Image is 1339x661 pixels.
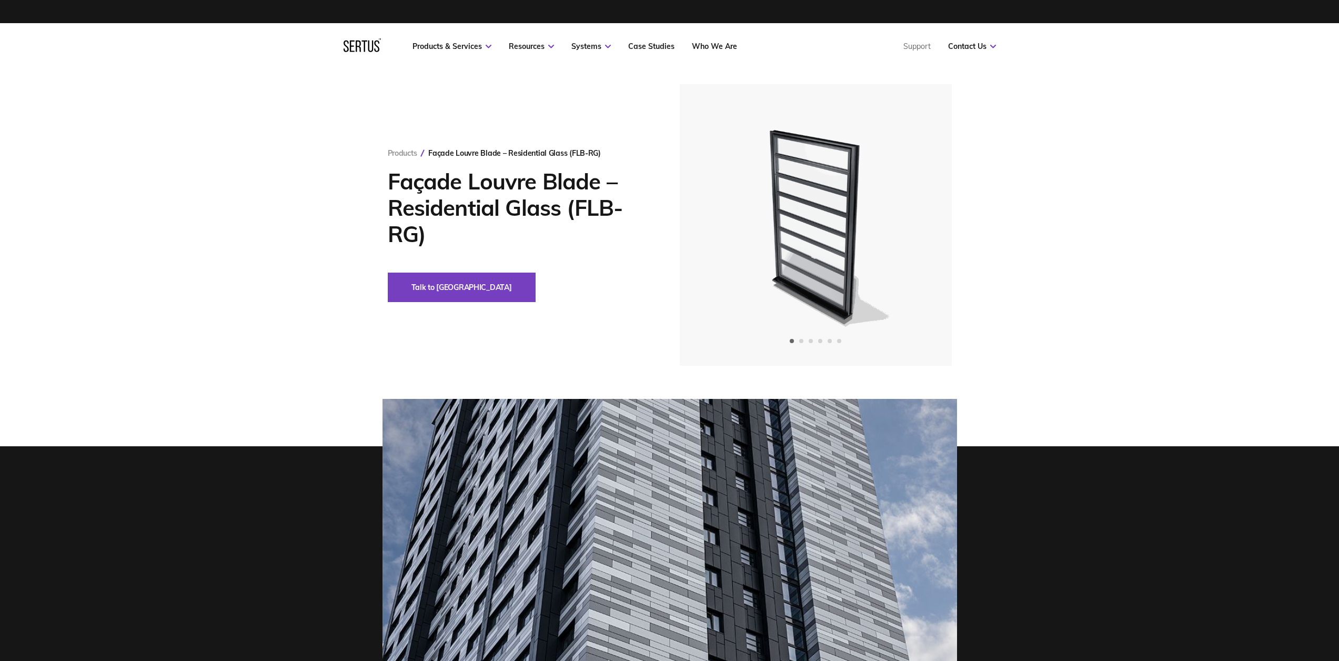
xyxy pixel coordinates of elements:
span: Go to slide 5 [828,339,832,343]
a: Resources [509,42,554,51]
span: Go to slide 3 [809,339,813,343]
span: Go to slide 6 [837,339,841,343]
a: Who We Are [692,42,737,51]
h1: Façade Louvre Blade – Residential Glass (FLB-RG) [388,168,648,247]
button: Talk to [GEOGRAPHIC_DATA] [388,273,536,302]
iframe: Chat Widget [1150,539,1339,661]
span: Go to slide 2 [799,339,803,343]
a: Support [903,42,931,51]
a: Case Studies [628,42,674,51]
span: Go to slide 4 [818,339,822,343]
a: Products [388,148,417,158]
a: Contact Us [948,42,996,51]
a: Products & Services [412,42,491,51]
a: Systems [571,42,611,51]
